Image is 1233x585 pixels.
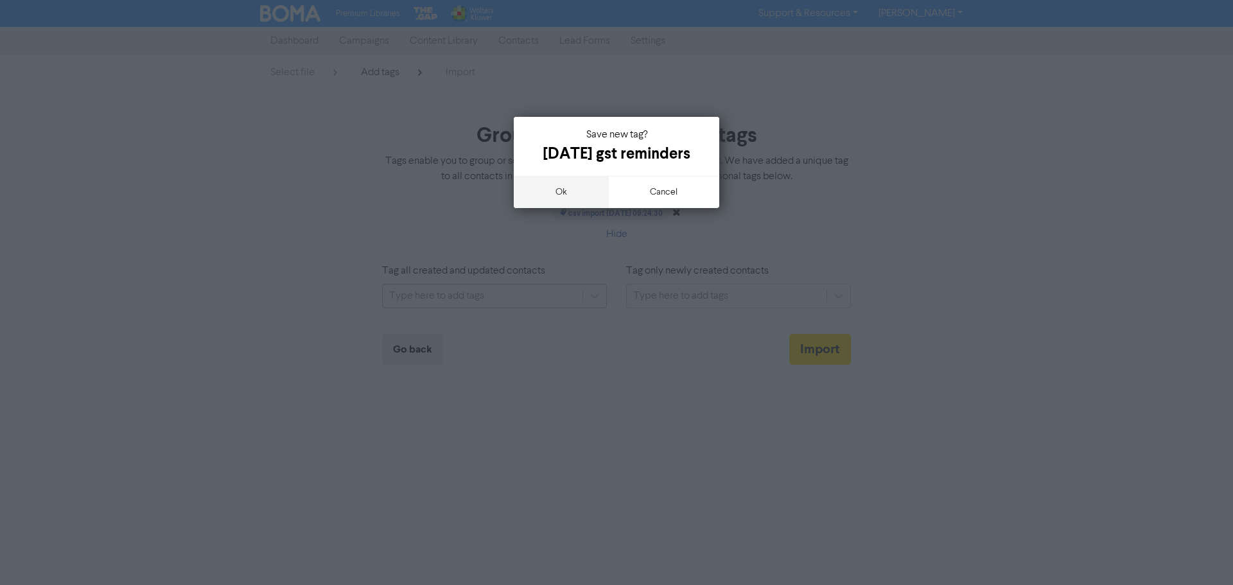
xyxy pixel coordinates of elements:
div: [DATE] gst reminders [524,143,709,166]
button: ok [514,176,609,208]
iframe: Chat Widget [1169,523,1233,585]
div: Save new tag? [524,127,709,143]
button: cancel [609,176,720,208]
